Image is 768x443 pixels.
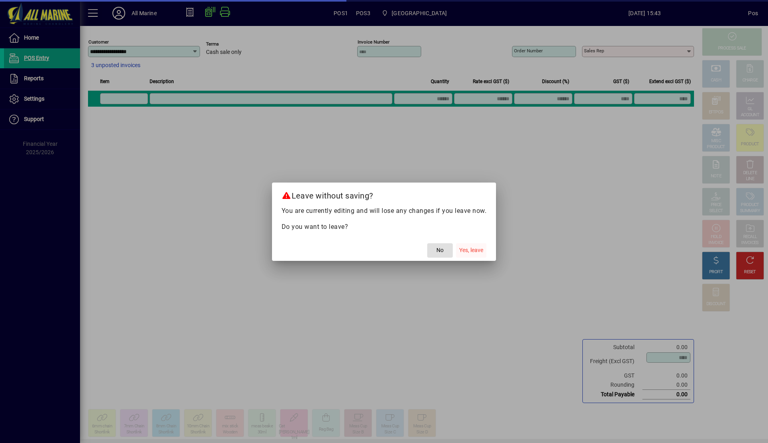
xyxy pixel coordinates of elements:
[282,222,487,232] p: Do you want to leave?
[436,246,444,254] span: No
[459,246,483,254] span: Yes, leave
[456,243,486,258] button: Yes, leave
[272,183,496,206] h2: Leave without saving?
[427,243,453,258] button: No
[282,206,487,216] p: You are currently editing and will lose any changes if you leave now.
